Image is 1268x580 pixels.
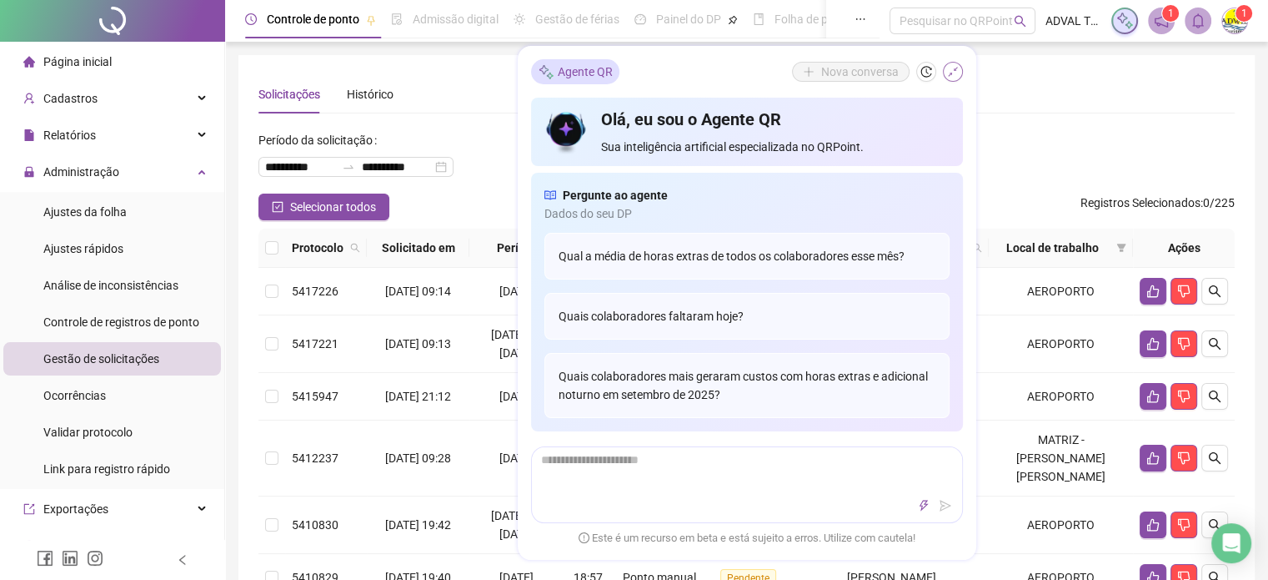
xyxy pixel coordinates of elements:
th: Período [469,229,565,268]
span: Integrações [43,539,105,552]
span: 5410830 [292,518,338,532]
span: search [1208,285,1221,298]
span: [DATE] 09:13 [385,337,451,351]
span: like [1146,451,1160,465]
span: pushpin [366,15,376,25]
span: Selecionar todos [290,198,376,216]
div: Ações [1140,239,1228,257]
span: [DATE] [499,451,534,465]
td: AEROPORTO [989,315,1133,373]
div: Solicitações [258,85,320,103]
span: exclamation-circle [579,532,589,542]
span: [DATE] 09:14 [385,285,451,298]
span: 5417221 [292,337,338,351]
span: Gestão de solicitações [43,352,159,366]
sup: Atualize o seu contato no menu Meus Dados [1235,5,1252,22]
span: Local de trabalho [995,239,1110,257]
span: export [23,503,35,515]
span: Cadastros [43,92,98,105]
img: 3048 [1222,8,1247,33]
span: like [1146,337,1160,351]
td: AEROPORTO [989,373,1133,421]
span: Sua inteligência artificial especializada no QRPoint. [601,138,949,156]
img: sparkle-icon.fc2bf0ac1784a2077858766a79e2daf3.svg [538,63,554,80]
span: filter [1116,243,1126,253]
span: Ajustes rápidos [43,242,123,255]
span: Controle de ponto [267,13,359,26]
div: Histórico [347,85,393,103]
span: like [1146,390,1160,403]
span: notification [1154,13,1169,28]
th: Solicitado em [367,229,469,268]
span: home [23,56,35,68]
span: [DATE] 21:12 [385,390,451,403]
span: file-done [391,13,403,25]
h4: Olá, eu sou o Agente QR [601,108,949,131]
span: check-square [272,201,283,213]
span: like [1146,285,1160,298]
span: search [1014,15,1026,28]
span: [DATE] 19:42 [385,518,451,532]
span: search [1208,337,1221,351]
span: book [753,13,764,25]
span: ellipsis [855,13,866,25]
span: Registros Selecionados [1080,196,1200,209]
span: thunderbolt [918,500,930,512]
span: dislike [1177,451,1190,465]
span: Página inicial [43,55,112,68]
span: Ajustes da folha [43,205,127,219]
span: shrink [947,66,959,78]
span: Dados do seu DP [544,204,950,223]
span: Controle de registros de ponto [43,315,199,329]
div: Open Intercom Messenger [1211,523,1251,563]
span: clock-circle [245,13,257,25]
span: search [1208,451,1221,465]
span: search [1208,518,1221,532]
td: AEROPORTO [989,497,1133,554]
td: MATRIZ - [PERSON_NAME] [PERSON_NAME] [989,421,1133,497]
span: search [969,235,985,260]
div: Agente QR [531,59,619,84]
div: Quais colaboradores faltaram hoje? [544,293,950,340]
span: [DATE] até [DATE] [491,328,544,360]
img: icon [544,108,589,156]
td: AEROPORTO [989,268,1133,315]
span: [DATE] até [DATE] [491,509,544,541]
sup: 1 [1162,5,1179,22]
span: linkedin [62,550,78,567]
div: Qual a média de horas extras de todos os colaboradores esse mês? [544,233,950,280]
label: Período da solicitação [258,127,383,154]
span: Relatórios [43,129,96,142]
span: like [1146,518,1160,532]
span: dislike [1177,390,1190,403]
span: to [342,160,355,174]
button: Selecionar todos [258,194,389,220]
span: 5412237 [292,451,338,465]
span: Admissão digital [413,13,499,26]
button: thunderbolt [914,496,934,516]
span: dislike [1177,337,1190,351]
span: Painel do DP [656,13,721,26]
span: 1 [1168,8,1174,19]
span: 1 [1241,8,1247,19]
span: Validar protocolo [43,426,133,439]
span: search [350,243,360,253]
span: facebook [37,550,53,567]
span: lock [23,166,35,178]
span: left [177,554,188,566]
span: Protocolo [292,239,343,257]
button: send [935,496,955,516]
span: dashboard [634,13,646,25]
span: file [23,129,35,141]
span: Administração [43,165,119,179]
span: Link para registro rápido [43,462,170,476]
span: Gestão de férias [535,13,619,26]
span: Exportações [43,502,108,516]
span: swap-right [342,160,355,174]
span: [DATE] [499,390,534,403]
span: Análise de inconsistências [43,279,178,292]
span: [DATE] [499,285,534,298]
span: pushpin [728,15,738,25]
span: history [920,66,932,78]
span: [DATE] 09:28 [385,451,451,465]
